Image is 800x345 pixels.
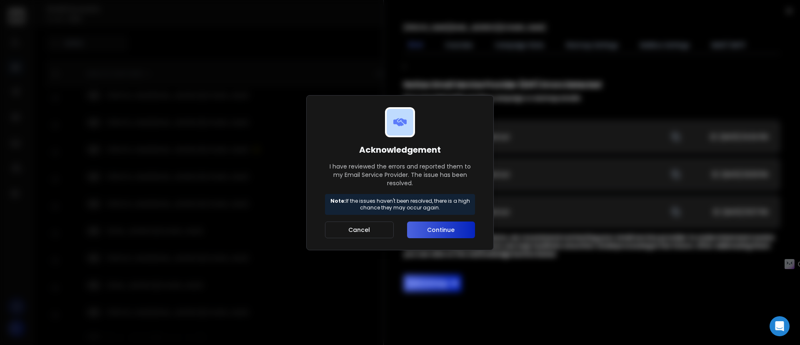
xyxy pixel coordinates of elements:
button: Cancel [325,222,394,238]
p: I have reviewed the errors and reported them to my Email Service Provider. The issue has been res... [325,162,475,187]
h1: Acknowledgement [325,144,475,156]
div: Open Intercom Messenger [770,316,790,336]
button: Continue [407,222,475,238]
strong: Note: [330,197,346,204]
div: ; [404,60,780,292]
p: If the issues haven't been resolved, there is a high chance they may occur again. [329,198,471,211]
